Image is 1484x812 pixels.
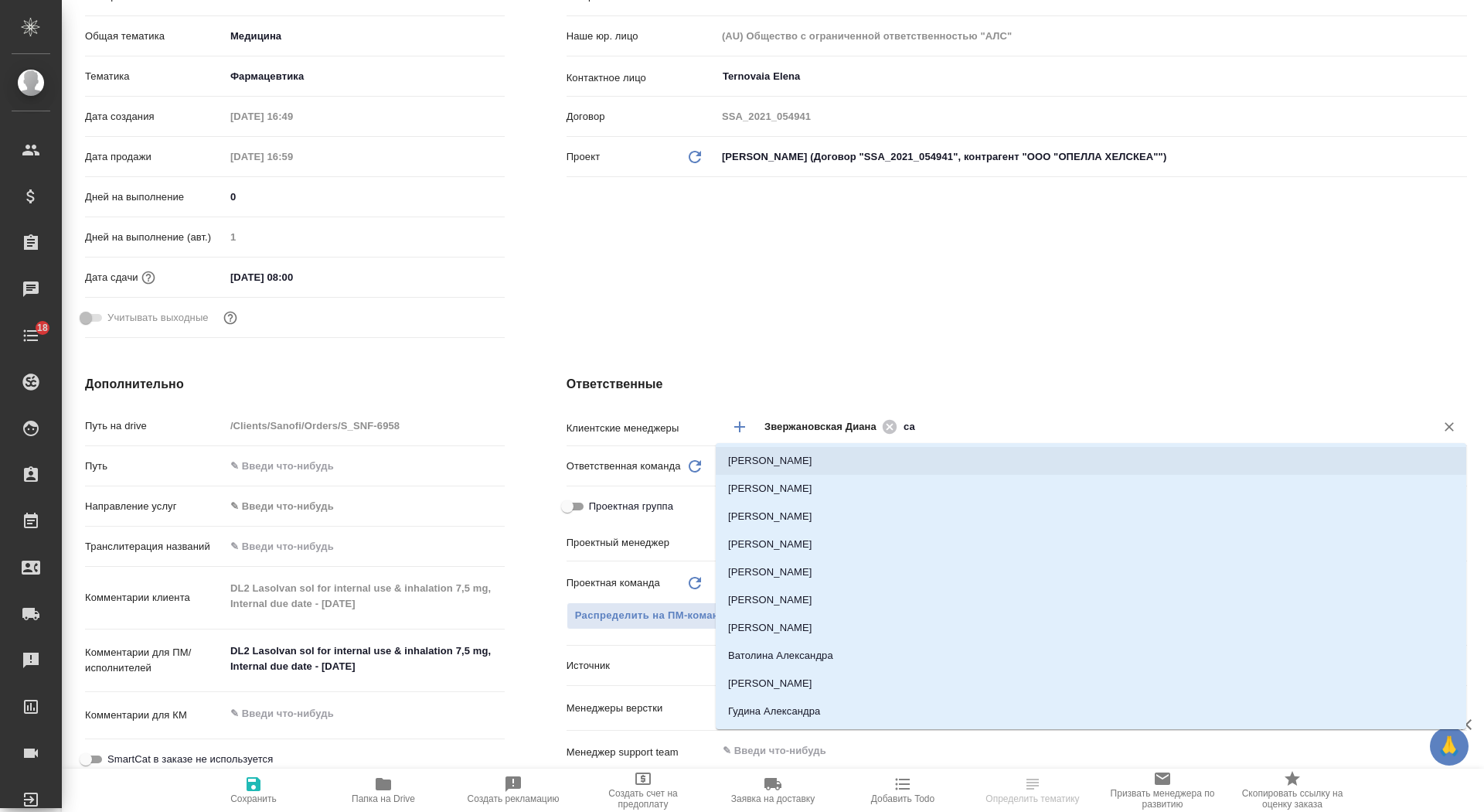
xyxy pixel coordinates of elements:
[716,144,1467,170] div: [PERSON_NAME] (Договор "SSA_2021_054941", контрагент "ООО "ОПЕЛЛА ХЕЛСКЕА"")
[716,586,1466,614] li: [PERSON_NAME]
[85,149,225,165] p: Дата продажи
[716,105,1467,128] input: Пустое поле
[85,230,225,245] p: Дней на выполнение (авт.)
[85,499,225,514] p: Направление услуг
[1107,788,1218,810] span: Призвать менеджера по развитию
[567,375,1467,394] h4: Ответственные
[1436,730,1462,763] span: 🙏
[85,270,138,285] p: Дата сдачи
[85,69,225,84] p: Тематика
[578,769,708,812] button: Создать счет на предоплату
[85,708,225,723] p: Комментарии для КМ
[716,447,1466,475] li: [PERSON_NAME]
[567,602,740,629] button: Распределить на ПМ-команду
[225,226,505,248] input: Пустое поле
[716,642,1466,670] li: Ватолина Александра
[716,614,1466,642] li: [PERSON_NAME]
[871,793,934,804] span: Добавить Todo
[225,63,505,90] div: Фармацевтика
[230,793,277,804] span: Сохранить
[318,769,448,812] button: Папка на Drive
[968,769,1098,812] button: Определить тематику
[567,602,740,629] span: В заказе уже есть ответственный ПМ или ПМ группа
[225,186,505,208] input: ✎ Введи что-нибудь
[85,189,225,205] p: Дней на выполнение
[85,375,505,394] h4: Дополнительно
[225,105,360,128] input: Пустое поле
[189,769,318,812] button: Сохранить
[587,788,699,810] span: Создать счет на предоплату
[1430,727,1469,766] button: 🙏
[85,590,225,606] p: Комментарии клиента
[567,149,601,165] p: Проект
[225,266,360,288] input: ✎ Введи что-нибудь
[567,70,716,86] p: Контактное лицо
[716,475,1466,503] li: [PERSON_NAME]
[85,418,225,434] p: Путь на drive
[838,769,968,812] button: Добавить Todo
[716,503,1466,531] li: [PERSON_NAME]
[575,607,732,625] span: Распределить на ПМ-команду
[721,408,758,445] button: Добавить менеджера
[230,499,486,514] div: ✎ Введи что-нибудь
[448,769,578,812] button: Создать рекламацию
[1458,75,1462,78] button: Open
[138,268,158,288] button: Если добавить услуги и заполнить их объемом, то дата рассчитается автоматически
[567,29,716,44] p: Наше юр. лицо
[985,793,1079,804] span: Определить тематику
[716,698,1466,725] li: Гудина Александра
[567,109,716,125] p: Договор
[468,793,560,804] span: Создать рекламацию
[567,701,716,716] p: Менеджеры верстки
[589,499,673,514] span: Проектная группа
[220,308,240,328] button: Выбери, если сб и вс нужно считать рабочими днями для выполнения заказа.
[225,415,505,437] input: Пустое поле
[567,535,716,551] p: Проектный менеджер
[85,459,225,474] p: Путь
[1438,416,1460,438] button: Очистить
[716,25,1467,47] input: Пустое поле
[721,742,1411,760] input: ✎ Введи что-нибудь
[764,419,886,435] span: Звержановская Диана
[225,575,505,617] textarea: DL2 Lasolvan sol for internal use & inhalation 7,5 mg, Internal due date - [DATE]
[716,558,1466,586] li: [PERSON_NAME]
[1237,788,1348,810] span: Скопировать ссылку на оценку заказа
[716,531,1466,558] li: [PERSON_NAME]
[716,725,1466,753] li: [PERSON_NAME]
[85,645,225,676] p: Комментарии для ПМ/исполнителей
[567,575,660,591] p: Проектная команда
[85,29,225,44] p: Общая тематика
[567,745,716,760] p: Менеджер support team
[1098,769,1227,812] button: Призвать менеджера по развитию
[567,421,716,436] p: Клиентские менеджеры
[85,109,225,125] p: Дата создания
[225,145,360,168] input: Пустое поле
[708,769,838,812] button: Заявка на доставку
[107,310,209,326] span: Учитывать выходные
[1227,769,1357,812] button: Скопировать ссылку на оценку заказа
[28,320,57,336] span: 18
[1458,425,1462,428] button: Close
[716,670,1466,698] li: [PERSON_NAME]
[225,638,505,680] textarea: DL2 Lasolvan sol for internal use & inhalation 7,5 mg, Internal due date - [DATE]
[567,459,681,474] p: Ответственная команда
[764,417,902,436] div: Звержановская Диана
[225,493,505,520] div: ✎ Введи что-нибудь
[225,535,505,558] input: ✎ Введи что-нибудь
[107,752,273,767] span: SmartCat в заказе не используется
[731,793,815,804] span: Заявка на доставку
[85,539,225,554] p: Транслитерация названий
[352,793,415,804] span: Папка на Drive
[567,658,716,674] p: Источник
[225,23,505,49] div: Медицина
[4,316,58,355] a: 18
[225,455,505,477] input: ✎ Введи что-нибудь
